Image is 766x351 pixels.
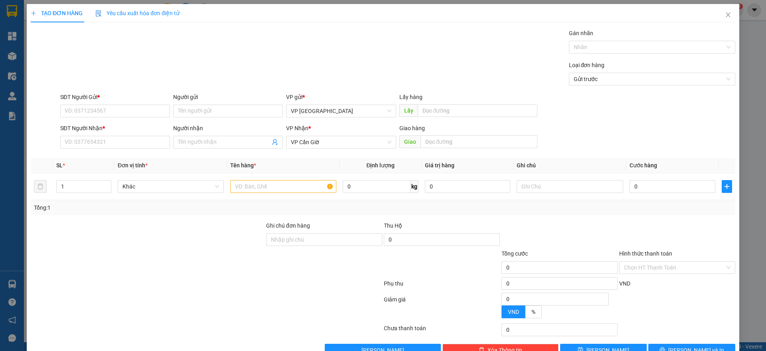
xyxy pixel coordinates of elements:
[230,180,336,193] input: VD: Bàn, Ghế
[425,180,511,193] input: 0
[10,10,50,50] img: logo.jpg
[34,203,296,212] div: Tổng: 1
[384,222,402,229] span: Thu Hộ
[286,125,309,131] span: VP Nhận
[173,93,283,101] div: Người gửi
[619,250,672,257] label: Hình thức thanh toán
[399,94,422,100] span: Lấy hàng
[122,180,219,192] span: Khác
[418,104,537,117] input: Dọc đường
[95,10,180,16] span: Yêu cầu xuất hóa đơn điện tử
[272,139,278,145] span: user-add
[531,309,535,315] span: %
[508,309,519,315] span: VND
[118,162,148,169] span: Đơn vị tính
[501,250,528,257] span: Tổng cước
[291,136,391,148] span: VP Cần Giờ
[60,93,170,101] div: SĐT Người Gửi
[56,162,63,169] span: SL
[291,105,391,117] span: VP Sài Gòn
[717,4,739,26] button: Close
[514,158,626,173] th: Ghi chú
[266,222,310,229] label: Ghi chú đơn hàng
[722,180,732,193] button: plus
[619,280,630,287] span: VND
[173,124,283,133] div: Người nhận
[286,93,396,101] div: VP gửi
[383,295,501,322] div: Giảm giá
[725,12,731,18] span: close
[399,104,418,117] span: Lấy
[49,12,79,49] b: Gửi khách hàng
[266,233,382,246] input: Ghi chú đơn hàng
[574,73,730,85] span: Gửi trước
[31,10,36,16] span: plus
[367,162,395,169] span: Định lượng
[517,180,623,193] input: Ghi Chú
[425,162,454,169] span: Giá trị hàng
[569,30,593,36] label: Gán nhãn
[399,125,425,131] span: Giao hàng
[421,135,537,148] input: Dọc đường
[34,180,47,193] button: delete
[230,162,256,169] span: Tên hàng
[630,162,657,169] span: Cước hàng
[411,180,419,193] span: kg
[10,52,40,89] b: Thành Phúc Bus
[95,10,102,17] img: icon
[383,279,501,293] div: Phụ thu
[569,62,605,68] label: Loại đơn hàng
[60,124,170,133] div: SĐT Người Nhận
[31,10,83,16] span: TẠO ĐƠN HÀNG
[722,183,732,190] span: plus
[399,135,421,148] span: Giao
[383,324,501,338] div: Chưa thanh toán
